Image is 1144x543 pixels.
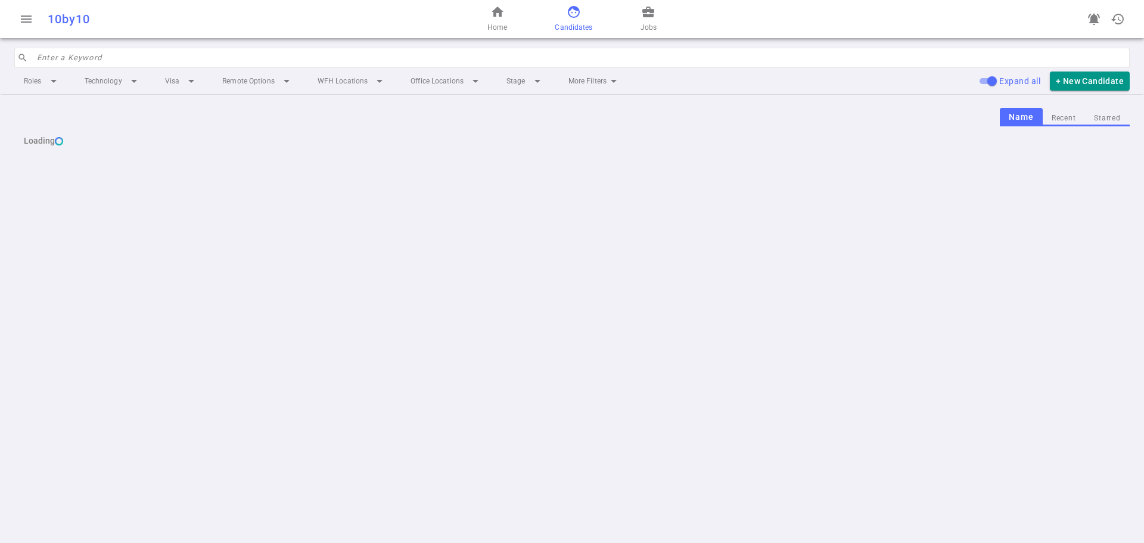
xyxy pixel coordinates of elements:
[487,5,507,33] a: Home
[1087,12,1101,26] span: notifications_active
[555,21,592,33] span: Candidates
[14,7,38,31] button: Open menu
[641,5,655,19] span: business_center
[19,12,33,26] span: menu
[1043,110,1085,126] button: Recent
[641,21,657,33] span: Jobs
[559,70,630,92] li: More Filters
[555,5,592,33] a: Candidates
[401,70,492,92] li: Office Locations
[1050,72,1130,91] button: + New Candidate
[1082,7,1106,31] a: Go to see announcements
[1106,7,1130,31] button: Open history
[308,70,396,92] li: WFH Locations
[75,70,151,92] li: Technology
[48,12,377,26] div: 10by10
[1085,110,1130,126] button: Starred
[213,70,303,92] li: Remote Options
[14,126,1130,155] div: Loading
[1000,108,1042,126] button: Name
[1111,12,1125,26] span: history
[17,52,28,63] span: search
[487,21,507,33] span: Home
[999,76,1040,86] span: Expand all
[567,5,581,19] span: face
[641,5,657,33] a: Jobs
[497,70,554,92] li: Stage
[156,70,208,92] li: Visa
[14,70,70,92] li: Roles
[55,137,63,145] img: loading...
[490,5,505,19] span: home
